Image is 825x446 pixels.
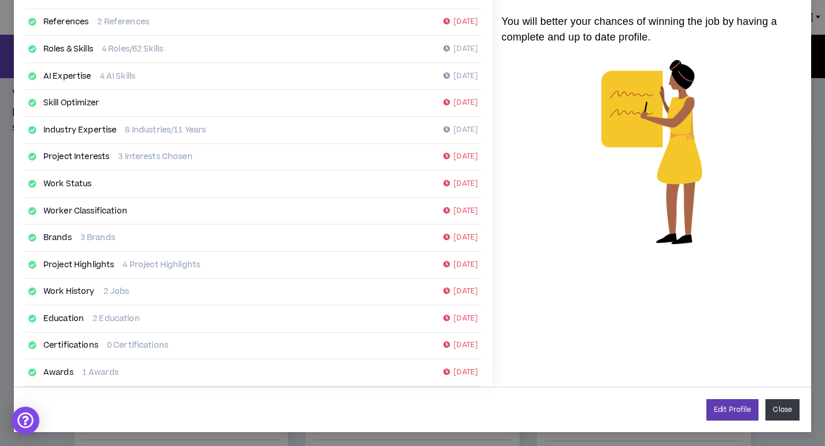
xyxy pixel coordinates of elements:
[443,43,478,55] p: [DATE]
[492,14,811,45] p: You will better your chances of winning the job by having a complete and up to date profile.
[12,407,39,434] div: Open Intercom Messenger
[43,232,72,244] a: Brands
[443,97,478,109] p: [DATE]
[43,124,117,136] a: Industry Expertise
[80,232,115,244] p: 3 Brands
[107,340,168,351] p: 0 Certifications
[443,178,478,190] p: [DATE]
[43,313,84,325] a: Education
[443,313,478,325] p: [DATE]
[443,151,478,163] p: [DATE]
[572,45,732,259] img: talent-matching-for-job.png
[443,71,478,82] p: [DATE]
[43,367,73,378] a: Awards
[443,259,478,271] p: [DATE]
[43,71,91,82] a: AI Expertise
[765,399,800,421] button: Close
[104,286,130,297] p: 2 Jobs
[100,71,135,82] p: 4 AI Skills
[43,43,93,55] a: Roles & Skills
[43,16,89,28] a: References
[43,340,98,351] a: Certifications
[102,43,163,55] p: 4 Roles/62 Skills
[97,16,149,28] p: 2 References
[443,367,478,378] p: [DATE]
[43,178,92,190] a: Work Status
[443,286,478,297] p: [DATE]
[443,340,478,351] p: [DATE]
[43,97,99,109] a: Skill Optimizer
[118,151,192,163] p: 3 Interests Chosen
[82,367,119,378] p: 1 Awards
[125,124,206,136] p: 8 Industries/11 Years
[443,205,478,217] p: [DATE]
[443,232,478,244] p: [DATE]
[123,259,200,271] p: 4 Project Highlights
[93,313,139,325] p: 2 Education
[43,151,109,163] a: Project Interests
[443,16,478,28] p: [DATE]
[706,399,758,421] a: Edit Profile
[43,205,127,217] a: Worker Classification
[443,124,478,136] p: [DATE]
[43,286,95,297] a: Work History
[43,259,115,271] a: Project Highlights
